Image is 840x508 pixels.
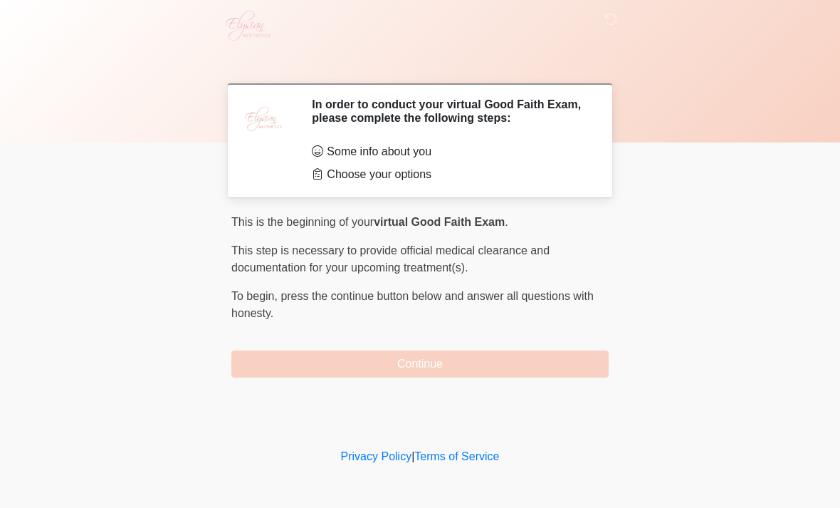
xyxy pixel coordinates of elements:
span: . [505,216,508,228]
li: Choose your options [312,166,587,183]
span: This is the beginning of your [231,216,374,228]
strong: virtual Good Faith Exam [374,216,505,228]
span: To begin, [231,290,280,302]
h2: In order to conduct your virtual Good Faith Exam, please complete the following steps: [312,98,587,125]
img: Elysian Aesthetics Logo [217,11,277,41]
h1: ‎ ‎ ‎ ‎ [221,51,619,78]
a: Terms of Service [414,450,499,462]
span: press the continue button below and answer all questions with honesty. [231,290,594,319]
img: Agent Avatar [242,98,285,140]
a: | [411,450,414,462]
button: Continue [231,351,609,378]
li: Some info about you [312,143,587,160]
a: Privacy Policy [341,450,412,462]
span: This step is necessary to provide official medical clearance and documentation for your upcoming ... [231,244,550,274]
